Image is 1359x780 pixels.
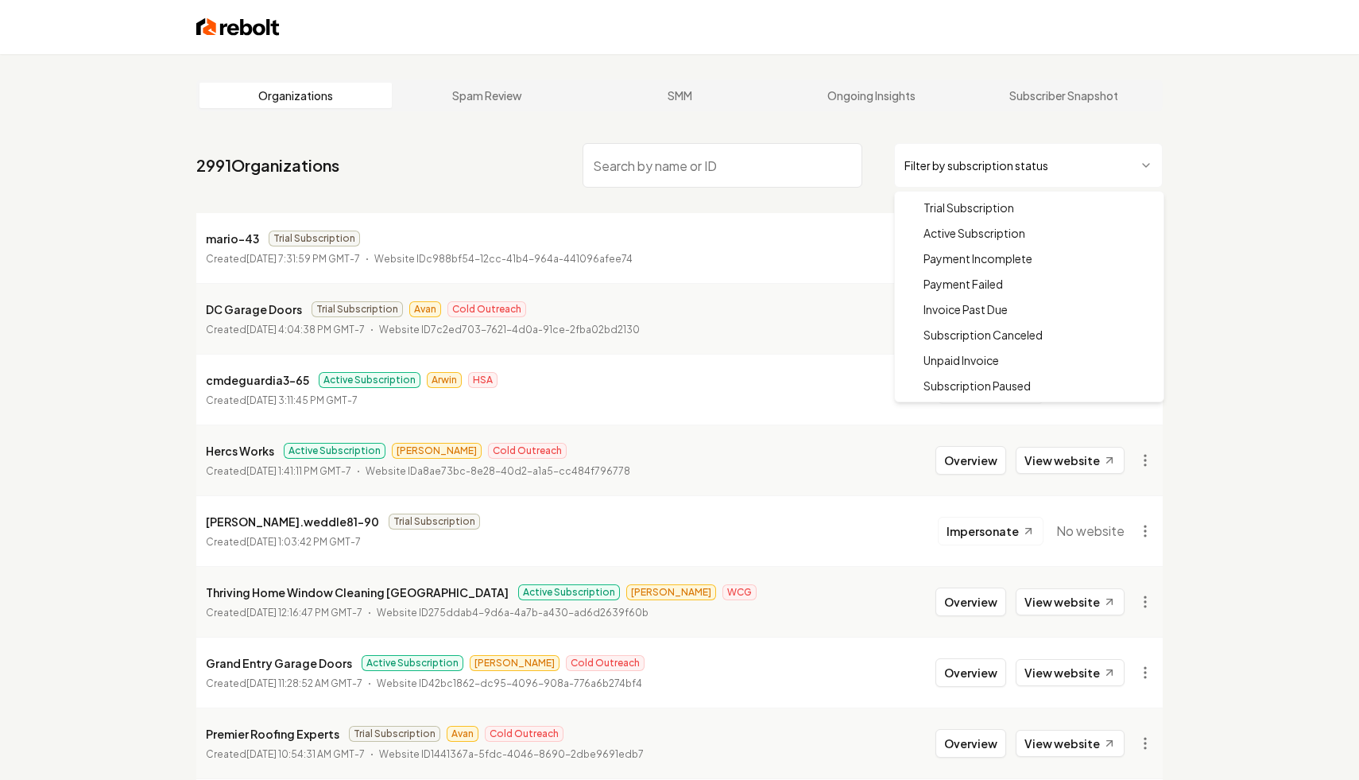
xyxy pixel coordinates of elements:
span: Trial Subscription [923,200,1014,215]
span: Payment Incomplete [923,250,1032,266]
span: Invoice Past Due [923,301,1008,317]
span: Subscription Canceled [923,327,1043,343]
span: Payment Failed [923,276,1003,292]
span: Unpaid Invoice [923,352,999,368]
span: Active Subscription [923,225,1025,241]
span: Subscription Paused [923,378,1031,394]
